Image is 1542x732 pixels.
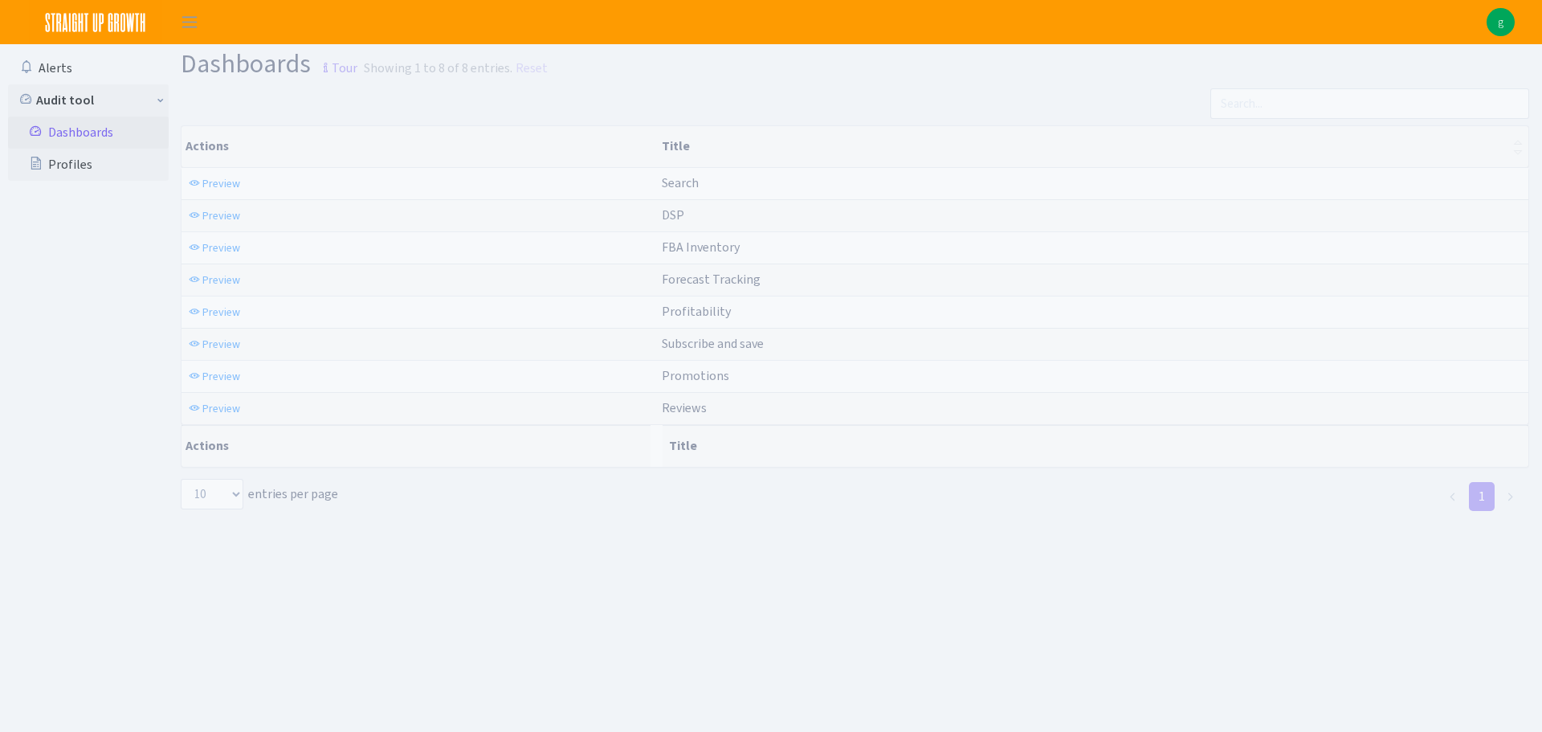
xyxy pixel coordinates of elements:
[662,174,699,191] span: Search
[316,55,357,82] small: Tour
[185,396,244,421] a: Preview
[202,240,240,256] span: Preview
[1210,88,1529,119] input: Search...
[181,51,357,82] h1: Dashboards
[311,47,357,80] a: Tour
[182,126,655,167] th: Actions
[202,337,240,352] span: Preview
[662,399,707,416] span: Reviews
[182,425,651,467] th: Actions
[181,479,338,509] label: entries per page
[663,425,1528,467] th: Title
[1487,8,1515,36] img: gjoyce
[662,303,731,320] span: Profitability
[202,369,240,384] span: Preview
[202,208,240,223] span: Preview
[185,332,244,357] a: Preview
[1487,8,1515,36] a: g
[185,268,244,292] a: Preview
[181,479,243,509] select: entries per page
[185,364,244,389] a: Preview
[8,149,169,181] a: Profiles
[185,203,244,228] a: Preview
[202,401,240,416] span: Preview
[364,59,512,78] div: Showing 1 to 8 of 8 entries.
[662,271,761,288] span: Forecast Tracking
[185,235,244,260] a: Preview
[662,207,684,223] span: DSP
[8,52,169,84] a: Alerts
[8,84,169,117] a: Audit tool
[655,126,1528,167] th: Title : activate to sort column ascending
[516,59,548,78] a: Reset
[662,239,740,256] span: FBA Inventory
[1469,482,1495,511] a: 1
[202,176,240,191] span: Preview
[8,117,169,149] a: Dashboards
[662,367,729,384] span: Promotions
[185,300,244,325] a: Preview
[202,305,240,320] span: Preview
[169,9,210,35] button: Toggle navigation
[185,171,244,196] a: Preview
[662,335,764,352] span: Subscribe and save
[202,272,240,288] span: Preview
